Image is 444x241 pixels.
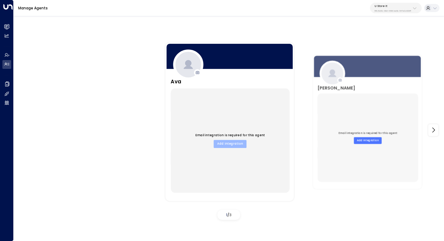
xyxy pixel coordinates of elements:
[18,5,48,11] a: Manage Agents
[171,78,181,85] h3: Ava
[217,210,240,220] div: /
[318,84,356,91] h3: [PERSON_NAME]
[226,212,227,217] span: 1
[229,212,232,217] span: 3
[370,3,422,13] button: U Store It58c4b32c-92b1-4356-be9b-1247e2c02228
[375,10,411,12] p: 58c4b32c-92b1-4356-be9b-1247e2c02228
[195,133,265,138] p: Email integration is required for this agent
[354,137,382,144] button: Add Integration
[339,131,397,135] p: Email integration is required for this agent
[214,140,246,148] button: Add Integration
[375,4,411,8] p: U Store It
